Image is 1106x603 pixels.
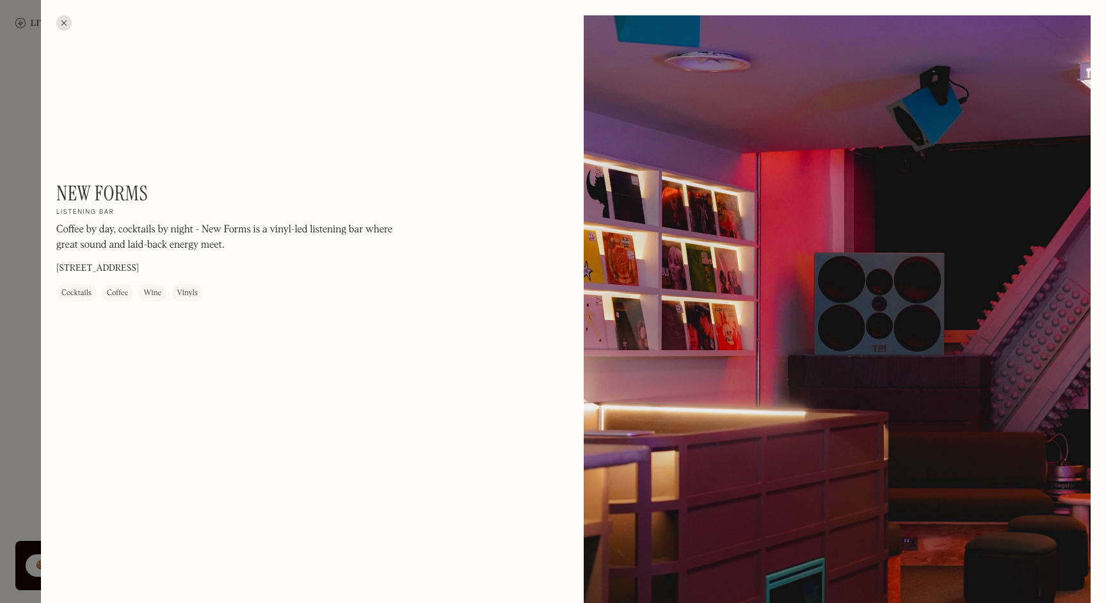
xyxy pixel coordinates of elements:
h1: New Forms [56,181,148,205]
p: [STREET_ADDRESS] [56,262,139,275]
div: Vinyls [177,287,198,300]
div: Cocktails [61,287,92,300]
div: Wine [143,287,161,300]
p: Coffee by day, cocktails by night - New Forms is a vinyl-led listening bar where great sound and ... [56,222,402,253]
h2: Listening bar [56,208,115,217]
div: Coffee [107,287,128,300]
